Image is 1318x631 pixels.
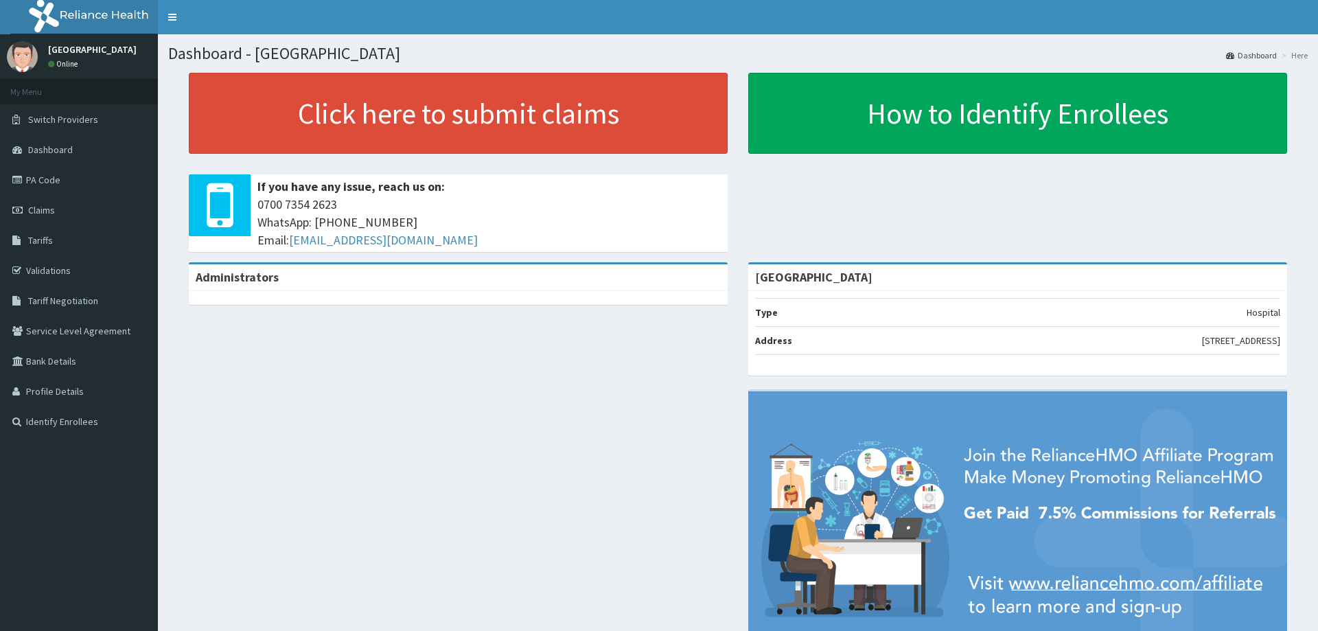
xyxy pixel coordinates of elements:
[168,45,1308,62] h1: Dashboard - [GEOGRAPHIC_DATA]
[755,269,872,285] strong: [GEOGRAPHIC_DATA]
[1226,49,1277,61] a: Dashboard
[289,232,478,248] a: [EMAIL_ADDRESS][DOMAIN_NAME]
[257,179,445,194] b: If you have any issue, reach us on:
[48,45,137,54] p: [GEOGRAPHIC_DATA]
[28,204,55,216] span: Claims
[755,306,778,319] b: Type
[755,334,792,347] b: Address
[196,269,279,285] b: Administrators
[28,295,98,307] span: Tariff Negotiation
[28,144,73,156] span: Dashboard
[28,113,98,126] span: Switch Providers
[257,196,721,249] span: 0700 7354 2623 WhatsApp: [PHONE_NUMBER] Email:
[189,73,728,154] a: Click here to submit claims
[748,73,1287,154] a: How to Identify Enrollees
[48,59,81,69] a: Online
[1278,49,1308,61] li: Here
[1202,334,1280,347] p: [STREET_ADDRESS]
[7,41,38,72] img: User Image
[28,234,53,246] span: Tariffs
[1247,306,1280,319] p: Hospital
